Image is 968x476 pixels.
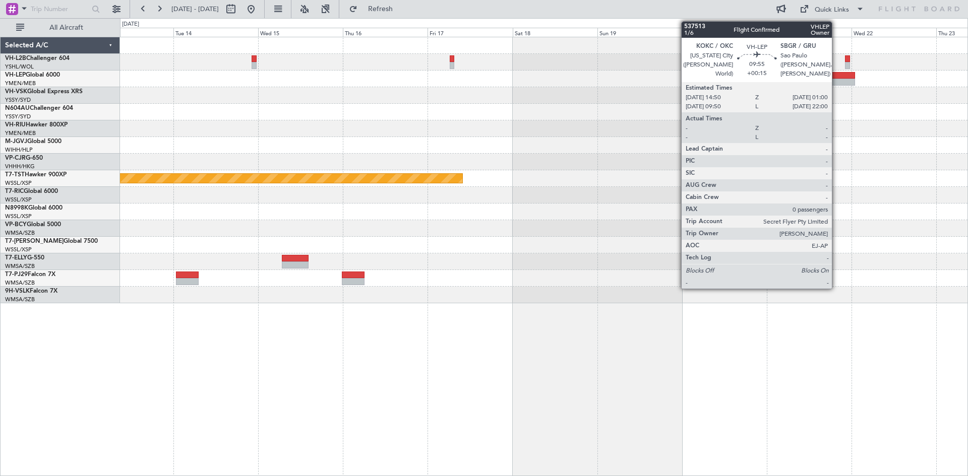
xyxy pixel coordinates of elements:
span: T7-ELLY [5,255,27,261]
button: Refresh [344,1,405,17]
a: 9H-VSLKFalcon 7X [5,288,57,294]
a: N8998KGlobal 6000 [5,205,63,211]
a: WMSA/SZB [5,296,35,303]
a: WSSL/XSP [5,246,32,253]
span: VH-LEP [5,72,26,78]
span: [DATE] - [DATE] [171,5,219,14]
span: N604AU [5,105,30,111]
div: Sat 18 [513,28,597,37]
span: T7-PJ29 [5,271,28,278]
span: N8998K [5,205,28,211]
a: T7-[PERSON_NAME]Global 7500 [5,238,98,244]
a: VH-RIUHawker 800XP [5,122,68,128]
span: All Aircraft [26,24,106,31]
span: M-JGVJ [5,139,27,145]
a: M-JGVJGlobal 5000 [5,139,62,145]
div: Mon 13 [89,28,173,37]
a: WIHH/HLP [5,146,33,154]
a: YMEN/MEB [5,80,36,87]
div: Quick Links [815,5,849,15]
div: Thu 16 [343,28,428,37]
a: YSHL/WOL [5,63,34,71]
a: YSSY/SYD [5,113,31,120]
span: VH-VSK [5,89,27,95]
span: T7-[PERSON_NAME] [5,238,64,244]
a: WMSA/SZB [5,279,35,287]
span: VP-BCY [5,222,27,228]
a: WMSA/SZB [5,262,35,270]
span: VP-CJR [5,155,26,161]
a: WMSA/SZB [5,229,35,237]
span: Refresh [359,6,402,13]
a: VHHH/HKG [5,163,35,170]
div: Wed 22 [852,28,936,37]
a: WSSL/XSP [5,196,32,203]
a: VH-VSKGlobal Express XRS [5,89,83,95]
button: All Aircraft [11,20,109,36]
span: VH-RIU [5,122,26,128]
div: Fri 17 [428,28,512,37]
a: T7-PJ29Falcon 7X [5,271,55,278]
a: YMEN/MEB [5,129,36,137]
div: Sun 19 [597,28,682,37]
span: T7-RIC [5,188,24,194]
span: VH-L2B [5,55,26,61]
a: VH-L2BChallenger 604 [5,55,70,61]
div: Mon 20 [682,28,767,37]
div: Wed 15 [258,28,343,37]
a: N604AUChallenger 604 [5,105,73,111]
a: T7-RICGlobal 6000 [5,188,58,194]
span: T7-TST [5,172,25,178]
div: Tue 21 [767,28,852,37]
input: Trip Number [31,2,89,17]
div: Tue 14 [173,28,258,37]
a: T7-TSTHawker 900XP [5,172,67,178]
div: [DATE] [122,20,139,29]
a: WSSL/XSP [5,179,32,187]
a: T7-ELLYG-550 [5,255,44,261]
button: Quick Links [795,1,869,17]
a: VP-CJRG-650 [5,155,43,161]
a: YSSY/SYD [5,96,31,104]
span: 9H-VSLK [5,288,30,294]
a: VH-LEPGlobal 6000 [5,72,60,78]
a: WSSL/XSP [5,213,32,220]
a: VP-BCYGlobal 5000 [5,222,61,228]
